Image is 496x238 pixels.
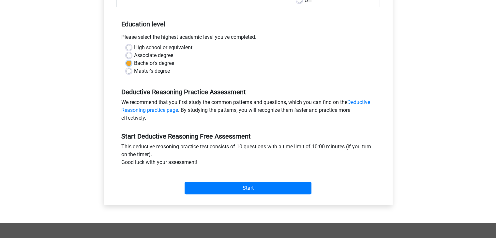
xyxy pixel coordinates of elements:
[134,59,174,67] label: Bachelor's degree
[121,132,375,140] h5: Start Deductive Reasoning Free Assessment
[116,98,380,125] div: We recommend that you first study the common patterns and questions, which you can find on the . ...
[116,33,380,44] div: Please select the highest academic level you’ve completed.
[121,18,375,31] h5: Education level
[134,67,170,75] label: Master's degree
[121,88,375,96] h5: Deductive Reasoning Practice Assessment
[185,182,311,194] input: Start
[134,44,192,52] label: High school or equivalent
[116,143,380,169] div: This deductive reasoning practice test consists of 10 questions with a time limit of 10:00 minute...
[134,52,173,59] label: Associate degree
